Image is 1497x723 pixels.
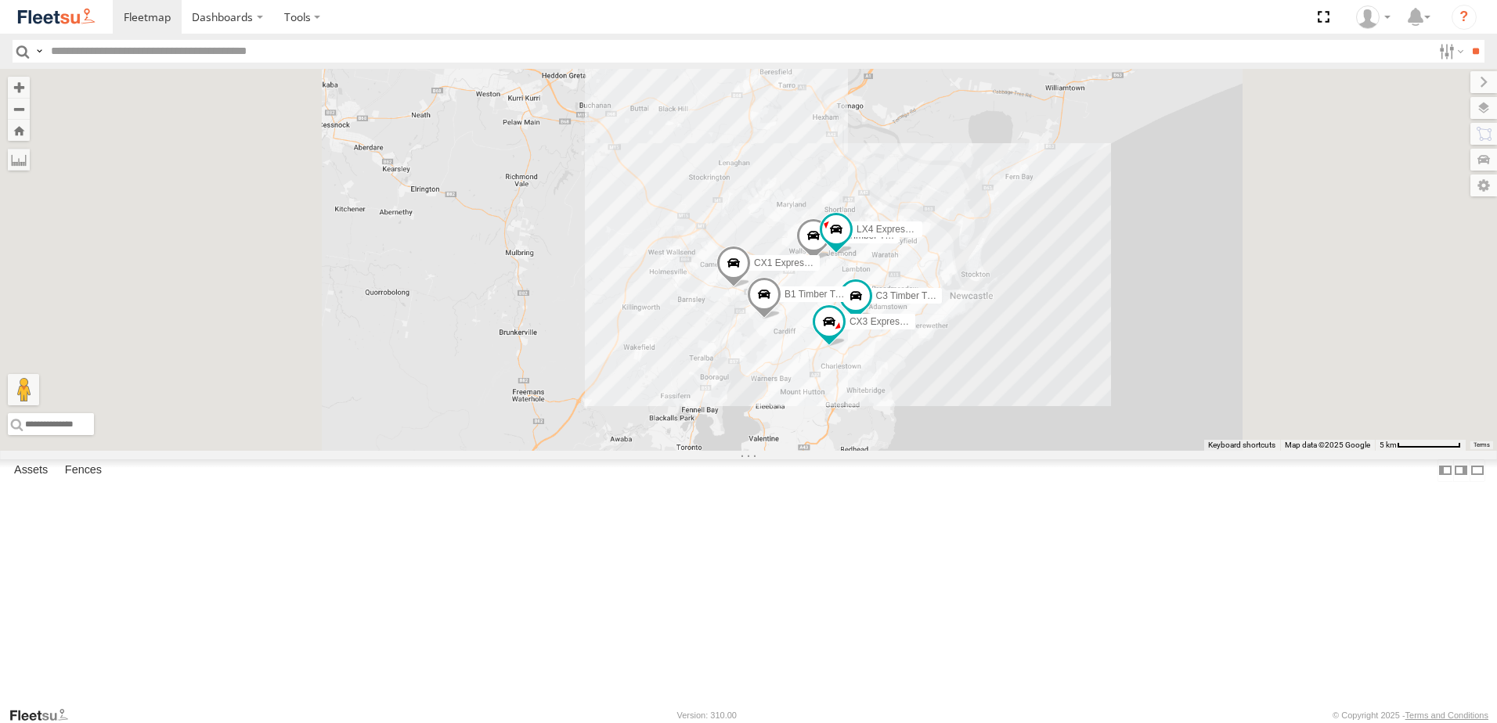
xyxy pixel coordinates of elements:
a: Visit our Website [9,707,81,723]
label: Search Filter Options [1433,40,1466,63]
button: Zoom in [8,77,30,98]
label: Dock Summary Table to the Right [1453,459,1469,482]
span: 5 km [1380,441,1397,449]
div: Matt Curtis [1351,5,1396,29]
span: C3 Timber Truck [876,290,945,301]
button: Zoom Home [8,120,30,141]
span: B1 Timber Truck [785,289,853,300]
label: Map Settings [1470,174,1497,196]
button: Map Scale: 5 km per 78 pixels [1375,440,1466,451]
i: ? [1452,5,1477,30]
a: Terms (opens in new tab) [1474,442,1490,448]
label: Search Query [33,40,45,63]
span: CX1 Express Ute [754,257,826,268]
label: Measure [8,149,30,171]
button: Drag Pegman onto the map to open Street View [8,374,39,405]
span: Map data ©2025 Google [1285,441,1370,449]
img: fleetsu-logo-horizontal.svg [16,6,97,27]
span: CX3 Express Ute [850,316,922,327]
div: © Copyright 2025 - [1333,710,1488,720]
label: Fences [57,459,110,481]
div: Version: 310.00 [677,710,737,720]
button: Keyboard shortcuts [1208,440,1275,451]
span: LX4 Express Ute [857,224,927,235]
button: Zoom out [8,98,30,120]
label: Assets [6,459,56,481]
label: Dock Summary Table to the Left [1437,459,1453,482]
label: Hide Summary Table [1470,459,1485,482]
a: Terms and Conditions [1405,710,1488,720]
